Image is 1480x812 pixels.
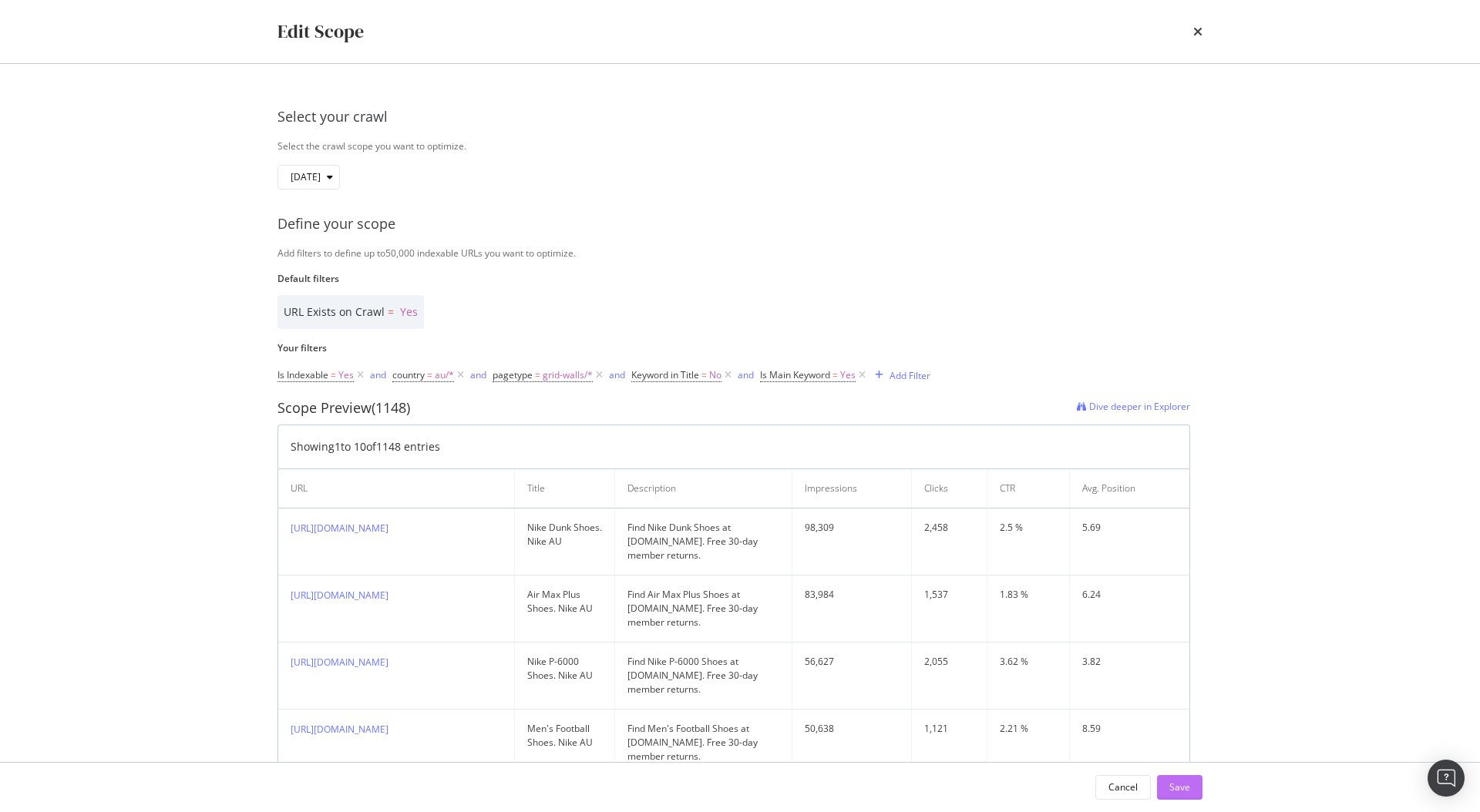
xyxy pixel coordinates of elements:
span: = [832,368,838,381]
div: Add filters to define up to 50,000 indexable URLs you want to optimize. [277,247,1202,260]
span: Is Main Keyword [760,368,830,381]
span: Dive deeper in Explorer [1089,400,1190,413]
div: 83,984 [805,588,899,602]
div: 5.69 [1082,521,1177,535]
span: = [535,368,540,381]
div: times [1193,18,1202,45]
span: 2025 Oct. 8th [291,170,321,183]
button: and [470,367,486,382]
div: 2.21 % [1000,722,1057,736]
th: Clicks [912,469,987,508]
div: 8.59 [1082,722,1177,736]
div: Cancel [1108,780,1138,794]
span: = [388,304,394,319]
div: Scope Preview (1148) [277,398,410,418]
div: Nike P-6000 Shoes. Nike AU [527,655,602,683]
a: [URL][DOMAIN_NAME] [291,522,388,535]
div: Save [1169,780,1190,794]
a: [URL][DOMAIN_NAME] [291,589,388,602]
div: Edit Scope [277,18,364,45]
span: grid-walls/* [543,364,593,386]
div: and [470,368,486,381]
div: 2.5 % [1000,521,1057,535]
div: 3.62 % [1000,655,1057,669]
div: 98,309 [805,521,899,535]
div: 6.24 [1082,588,1177,602]
div: 2,055 [924,655,974,669]
div: Nike Dunk Shoes. Nike AU [527,521,602,549]
div: 50,638 [805,722,899,736]
div: 56,627 [805,655,899,669]
div: Select the crawl scope you want to optimize. [277,139,1202,153]
span: Yes [400,304,418,319]
a: [URL][DOMAIN_NAME] [291,723,388,736]
div: 1,537 [924,588,974,602]
div: Add Filter [890,369,930,382]
div: Find Men's Football Shoes at [DOMAIN_NAME]. Free 30-day member returns. [627,722,779,763]
span: URL Exists on Crawl [284,304,385,319]
div: and [609,368,625,381]
span: pagetype [493,368,533,381]
span: Yes [338,364,354,386]
label: Default filters [277,272,1190,285]
button: Cancel [1095,775,1151,800]
th: URL [278,469,515,508]
span: Is Indexable [277,368,328,381]
th: Avg. Position [1070,469,1189,508]
div: Find Air Max Plus Shoes at [DOMAIN_NAME]. Free 30-day member returns. [627,588,779,629]
span: country [392,368,425,381]
button: Add Filter [869,366,930,384]
div: Select your crawl [277,107,1202,127]
a: [URL][DOMAIN_NAME] [291,656,388,669]
th: Title [515,469,615,508]
div: 1,121 [924,722,974,736]
button: and [738,367,754,382]
button: [DATE] [277,165,340,190]
span: Yes [840,364,856,386]
div: Air Max Plus Shoes. Nike AU [527,588,602,616]
div: 3.82 [1082,655,1177,669]
div: Men's Football Shoes. Nike AU [527,722,602,750]
button: and [370,367,386,382]
label: Your filters [277,341,1190,354]
div: Define your scope [277,214,1202,234]
th: CTR [987,469,1070,508]
button: and [609,367,625,382]
div: 2,458 [924,521,974,535]
div: Showing 1 to 10 of 1148 entries [291,439,440,455]
div: and [738,368,754,381]
div: and [370,368,386,381]
th: Impressions [792,469,912,508]
span: = [701,368,707,381]
a: Dive deeper in Explorer [1077,398,1190,418]
button: Save [1157,775,1202,800]
span: Keyword in Title [631,368,699,381]
span: = [427,368,432,381]
div: Find Nike P-6000 Shoes at [DOMAIN_NAME]. Free 30-day member returns. [627,655,779,696]
span: = [331,368,336,381]
div: Open Intercom Messenger [1428,760,1465,797]
div: 1.83 % [1000,588,1057,602]
span: No [709,364,721,386]
th: Description [615,469,792,508]
div: Find Nike Dunk Shoes at [DOMAIN_NAME]. Free 30-day member returns. [627,521,779,562]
